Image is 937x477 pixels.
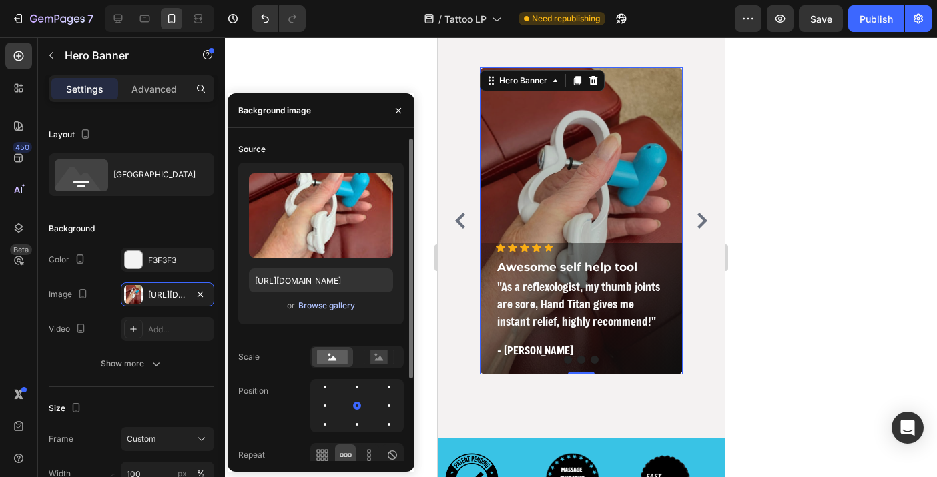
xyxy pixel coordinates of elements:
[49,223,95,235] div: Background
[532,13,600,25] span: Need republishing
[87,11,93,27] p: 7
[121,427,214,451] button: Custom
[202,416,256,469] img: gempages_572398652010529664-b6069b96-218f-4844-ada6-a1b10263e7fd.png
[238,351,260,363] div: Scale
[810,13,832,25] span: Save
[10,244,32,255] div: Beta
[148,254,211,266] div: F3F3F3
[238,449,265,461] div: Repeat
[438,12,442,26] span: /
[49,320,89,338] div: Video
[249,268,393,292] input: https://example.com/image.jpg
[148,289,187,301] div: [URL][DOMAIN_NAME]
[238,105,311,117] div: Background image
[5,5,99,32] button: 7
[105,412,165,472] img: gempages_572398652010529664-8791997c-de64-4ec5-b331-e9105d4c2343.png
[799,5,843,32] button: Save
[49,352,214,376] button: Show more
[148,324,211,336] div: Add...
[438,37,725,477] iframe: Design area
[252,5,306,32] div: Undo/Redo
[892,412,924,444] div: Open Intercom Messenger
[298,300,355,312] div: Browse gallery
[298,299,356,312] button: Browse gallery
[848,5,904,32] button: Publish
[65,47,178,63] p: Hero Banner
[49,433,73,445] label: Frame
[127,433,156,445] span: Custom
[860,12,893,26] div: Publish
[49,126,93,144] div: Layout
[13,142,32,153] div: 450
[49,400,84,418] div: Size
[113,159,195,190] div: [GEOGRAPHIC_DATA]
[238,385,268,397] div: Position
[49,286,91,304] div: Image
[49,251,88,269] div: Color
[131,82,177,96] p: Advanced
[238,143,266,155] div: Source
[444,12,487,26] span: Tattoo LP
[101,357,163,370] div: Show more
[1,409,67,476] img: gempages_572398652010529664-f9f75fe8-e642-4fe8-bbe9-2227cdd63567.png
[287,298,295,314] span: or
[249,173,393,258] img: preview-image
[66,82,103,96] p: Settings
